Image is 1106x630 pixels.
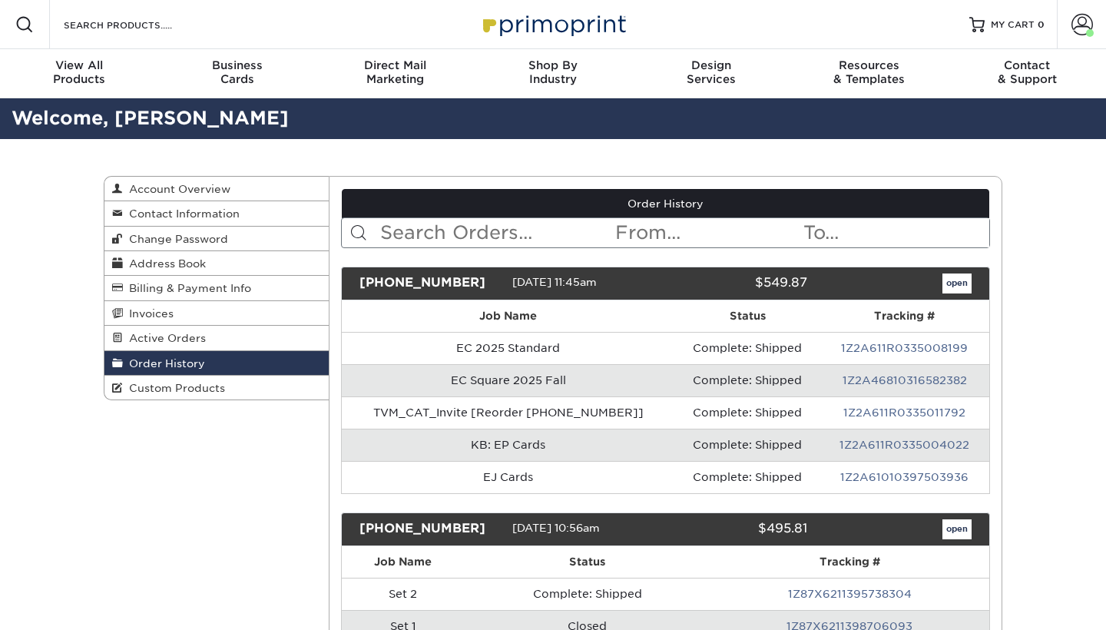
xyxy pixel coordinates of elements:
[675,461,820,493] td: Complete: Shipped
[123,183,230,195] span: Account Overview
[123,382,225,394] span: Custom Products
[654,274,818,293] div: $549.87
[474,58,632,86] div: Industry
[316,58,474,86] div: Marketing
[348,274,512,293] div: [PHONE_NUMBER]
[476,8,630,41] img: Primoprint
[123,307,174,320] span: Invoices
[4,583,131,625] iframe: Google Customer Reviews
[675,429,820,461] td: Complete: Shipped
[614,218,801,247] input: From...
[841,342,968,354] a: 1Z2A611R0335008199
[316,58,474,72] span: Direct Mail
[104,301,329,326] a: Invoices
[675,364,820,396] td: Complete: Shipped
[802,218,989,247] input: To...
[348,519,512,539] div: [PHONE_NUMBER]
[123,207,240,220] span: Contact Information
[158,58,316,72] span: Business
[654,519,818,539] div: $495.81
[512,276,597,288] span: [DATE] 11:45am
[790,58,949,86] div: & Templates
[104,376,329,400] a: Custom Products
[342,332,675,364] td: EC 2025 Standard
[342,461,675,493] td: EJ Cards
[820,300,990,332] th: Tracking #
[465,578,710,610] td: Complete: Shipped
[316,49,474,98] a: Direct MailMarketing
[474,58,632,72] span: Shop By
[840,471,969,483] a: 1Z2A61010397503936
[104,201,329,226] a: Contact Information
[123,257,206,270] span: Address Book
[942,519,972,539] a: open
[790,49,949,98] a: Resources& Templates
[104,177,329,201] a: Account Overview
[942,274,972,293] a: open
[991,18,1035,31] span: MY CART
[379,218,614,247] input: Search Orders...
[342,396,675,429] td: TVM_CAT_Invite [Reorder [PHONE_NUMBER]]
[465,546,710,578] th: Status
[512,522,600,534] span: [DATE] 10:56am
[62,15,212,34] input: SEARCH PRODUCTS.....
[104,227,329,251] a: Change Password
[948,49,1106,98] a: Contact& Support
[843,374,967,386] a: 1Z2A46810316582382
[675,396,820,429] td: Complete: Shipped
[104,326,329,350] a: Active Orders
[843,406,965,419] a: 1Z2A611R0335011792
[104,351,329,376] a: Order History
[342,364,675,396] td: EC Square 2025 Fall
[123,332,206,344] span: Active Orders
[158,58,316,86] div: Cards
[790,58,949,72] span: Resources
[342,300,675,332] th: Job Name
[675,332,820,364] td: Complete: Shipped
[948,58,1106,72] span: Contact
[342,189,990,218] a: Order History
[123,233,228,245] span: Change Password
[710,546,989,578] th: Tracking #
[675,300,820,332] th: Status
[123,357,205,370] span: Order History
[342,578,465,610] td: Set 2
[632,58,790,72] span: Design
[104,276,329,300] a: Billing & Payment Info
[342,429,675,461] td: KB: EP Cards
[632,49,790,98] a: DesignServices
[632,58,790,86] div: Services
[158,49,316,98] a: BusinessCards
[788,588,912,600] a: 1Z87X6211395738304
[839,439,969,451] a: 1Z2A611R0335004022
[342,546,465,578] th: Job Name
[1038,19,1045,30] span: 0
[123,282,251,294] span: Billing & Payment Info
[474,49,632,98] a: Shop ByIndustry
[948,58,1106,86] div: & Support
[104,251,329,276] a: Address Book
